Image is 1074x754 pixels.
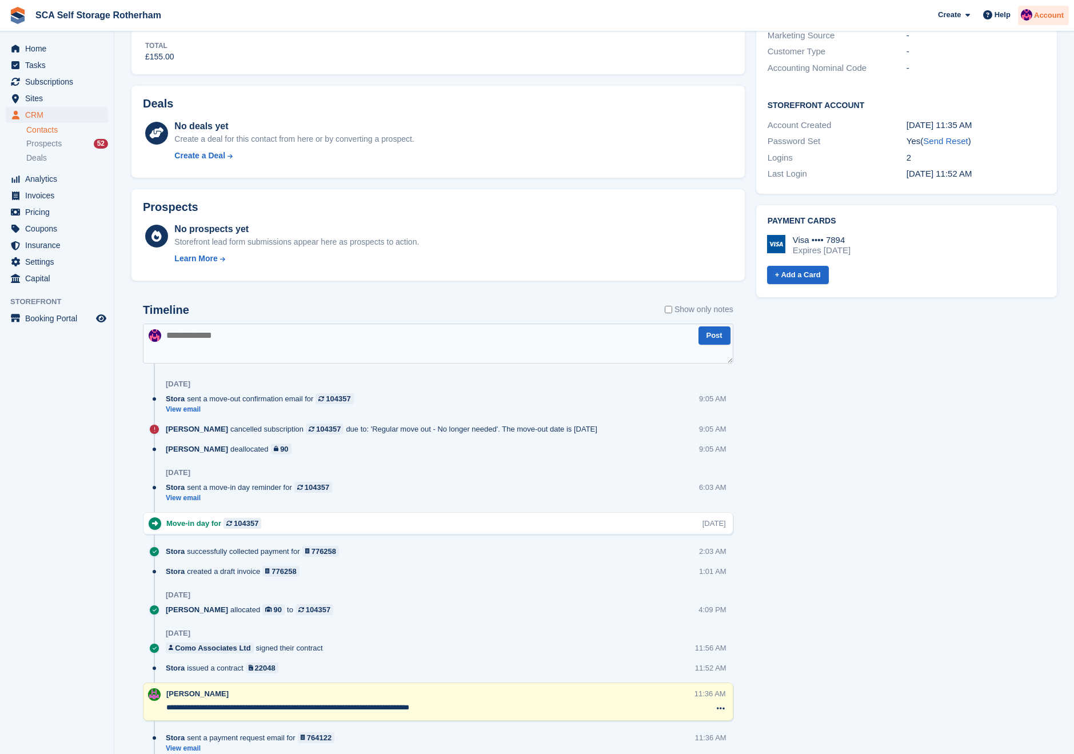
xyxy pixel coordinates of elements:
[6,90,108,106] a: menu
[296,604,333,615] a: 104357
[768,62,907,75] div: Accounting Nominal Code
[768,119,907,132] div: Account Created
[699,424,726,434] div: 9:05 AM
[174,236,419,248] div: Storefront lead form submissions appear here as prospects to action.
[699,546,726,557] div: 2:03 AM
[298,732,335,743] a: 764122
[25,221,94,237] span: Coupons
[262,604,285,615] a: 90
[907,169,972,178] time: 2025-08-29 10:52:39 UTC
[306,604,330,615] div: 104357
[768,99,1045,110] h2: Storefront Account
[6,221,108,237] a: menu
[25,57,94,73] span: Tasks
[166,518,267,529] div: Move-in day for
[920,136,971,146] span: ( )
[174,253,217,265] div: Learn More
[94,139,108,149] div: 52
[246,663,278,673] a: 22048
[166,468,190,477] div: [DATE]
[166,591,190,600] div: [DATE]
[166,732,185,743] span: Stora
[25,310,94,326] span: Booking Portal
[316,424,341,434] div: 104357
[699,393,726,404] div: 9:05 AM
[31,6,166,25] a: SCA Self Storage Rotherham
[665,304,672,316] input: Show only notes
[793,235,851,245] div: Visa •••• 7894
[174,133,414,145] div: Create a deal for this contact from here or by converting a prospect.
[6,310,108,326] a: menu
[698,326,730,345] button: Post
[166,444,228,454] span: [PERSON_NAME]
[25,90,94,106] span: Sites
[166,393,360,404] div: sent a move-out confirmation email for
[25,254,94,270] span: Settings
[166,482,185,493] span: Stora
[907,62,1045,75] div: -
[25,270,94,286] span: Capital
[149,329,161,342] img: Sam Chapman
[6,171,108,187] a: menu
[26,138,62,149] span: Prospects
[10,296,114,308] span: Storefront
[316,393,353,404] a: 104357
[234,518,258,529] div: 104357
[698,604,726,615] div: 4:09 PM
[166,405,360,414] a: View email
[166,566,305,577] div: created a draft invoice
[326,393,350,404] div: 104357
[907,151,1045,165] div: 2
[699,444,726,454] div: 9:05 AM
[695,663,726,673] div: 11:52 AM
[274,604,282,615] div: 90
[145,51,174,63] div: £155.00
[143,201,198,214] h2: Prospects
[174,119,414,133] div: No deals yet
[166,424,228,434] span: [PERSON_NAME]
[166,689,229,698] span: [PERSON_NAME]
[768,135,907,148] div: Password Set
[768,29,907,42] div: Marketing Source
[223,518,261,529] a: 104357
[768,45,907,58] div: Customer Type
[175,643,250,653] div: Como Associates Ltd
[143,304,189,317] h2: Timeline
[6,57,108,73] a: menu
[174,222,419,236] div: No prospects yet
[166,629,190,638] div: [DATE]
[694,688,726,699] div: 11:36 AM
[166,546,345,557] div: successfully collected payment for
[9,7,26,24] img: stora-icon-8386f47178a22dfd0bd8f6a31ec36ba5ce8667c1dd55bd0f319d3a0aa187defe.svg
[695,643,726,653] div: 11:56 AM
[767,266,829,285] a: + Add a Card
[174,253,419,265] a: Learn More
[26,153,47,163] span: Deals
[25,41,94,57] span: Home
[6,41,108,57] a: menu
[702,518,726,529] div: [DATE]
[255,663,276,673] div: 22048
[938,9,961,21] span: Create
[294,482,332,493] a: 104357
[699,482,726,493] div: 6:03 AM
[307,732,332,743] div: 764122
[166,744,340,753] a: View email
[166,732,340,743] div: sent a payment request email for
[174,150,414,162] a: Create a Deal
[767,235,785,253] img: Visa Logo
[174,150,225,162] div: Create a Deal
[6,270,108,286] a: menu
[166,482,338,493] div: sent a move-in day reminder for
[6,74,108,90] a: menu
[768,217,1045,226] h2: Payment cards
[6,237,108,253] a: menu
[302,546,340,557] a: 776258
[907,119,1045,132] div: [DATE] 11:35 AM
[305,482,329,493] div: 104357
[25,171,94,187] span: Analytics
[280,444,288,454] div: 90
[166,663,185,673] span: Stora
[148,688,161,701] img: Sarah Race
[166,393,185,404] span: Stora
